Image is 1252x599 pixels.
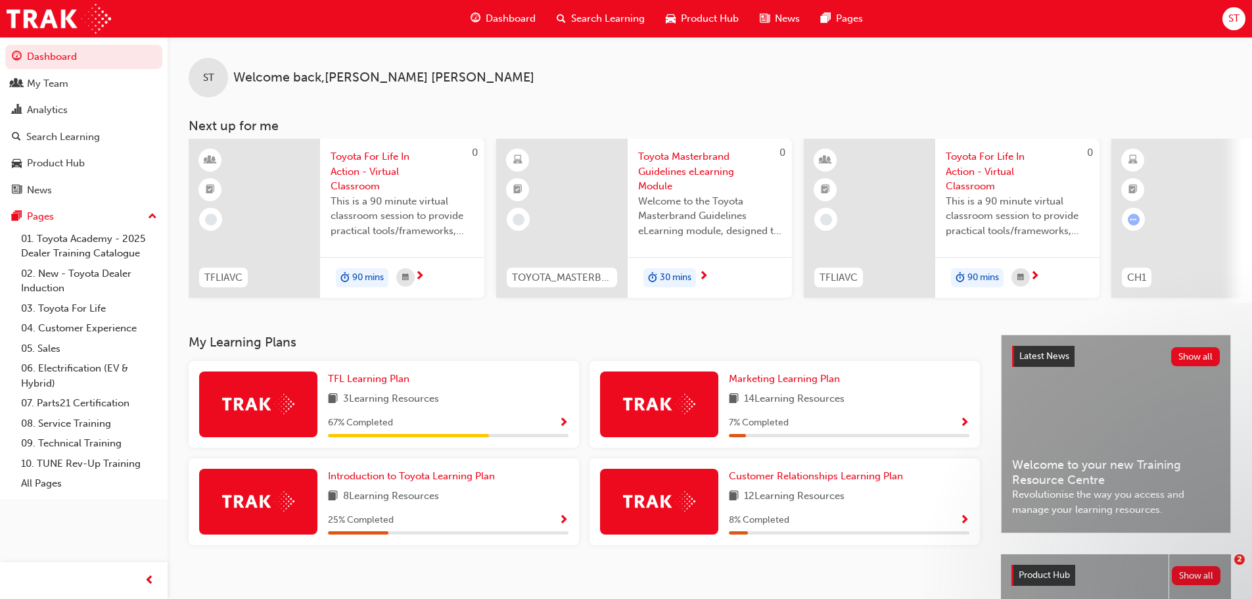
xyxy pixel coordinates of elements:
[836,11,863,26] span: Pages
[16,454,162,474] a: 10. TUNE Rev-Up Training
[328,513,394,528] span: 25 % Completed
[1222,7,1245,30] button: ST
[655,5,749,32] a: car-iconProduct Hub
[402,270,409,286] span: calendar-icon
[513,152,522,169] span: learningResourceType_ELEARNING-icon
[331,149,474,194] span: Toyota For Life In Action - Virtual Classroom
[16,358,162,393] a: 06. Electrification (EV & Hybrid)
[331,194,474,239] span: This is a 90 minute virtual classroom session to provide practical tools/frameworks, behaviours a...
[12,78,22,90] span: people-icon
[623,394,695,414] img: Trak
[820,214,832,226] span: learningRecordVerb_NONE-icon
[5,45,162,69] a: Dashboard
[681,11,739,26] span: Product Hub
[729,470,903,482] span: Customer Relationships Learning Plan
[7,4,111,34] img: Trak
[205,214,217,226] span: learningRecordVerb_NONE-icon
[1172,566,1221,585] button: Show all
[623,491,695,512] img: Trak
[27,209,54,224] div: Pages
[486,11,536,26] span: Dashboard
[1001,335,1231,533] a: Latest NewsShow allWelcome to your new Training Resource CentreRevolutionise the way you access a...
[1128,181,1138,199] span: booktick-icon
[638,149,781,194] span: Toyota Masterbrand Guidelines eLearning Module
[328,469,500,484] a: Introduction to Toyota Learning Plan
[471,11,480,27] span: guage-icon
[1171,347,1220,366] button: Show all
[27,103,68,118] div: Analytics
[729,469,908,484] a: Customer Relationships Learning Plan
[744,489,845,505] span: 12 Learning Resources
[729,371,845,387] a: Marketing Learning Plan
[699,271,708,283] span: next-icon
[648,270,657,287] span: duration-icon
[760,11,770,27] span: news-icon
[233,70,534,85] span: Welcome back , [PERSON_NAME] [PERSON_NAME]
[496,139,792,298] a: 0TOYOTA_MASTERBRAND_ELToyota Masterbrand Guidelines eLearning ModuleWelcome to the Toyota Masterb...
[960,418,969,429] span: Show Progress
[5,72,162,96] a: My Team
[946,149,1089,194] span: Toyota For Life In Action - Virtual Classroom
[729,373,840,385] span: Marketing Learning Plan
[5,125,162,149] a: Search Learning
[779,147,785,158] span: 0
[5,98,162,122] a: Analytics
[729,416,789,431] span: 7 % Completed
[1228,11,1240,26] span: ST
[5,178,162,203] a: News
[775,11,800,26] span: News
[12,51,22,63] span: guage-icon
[328,373,409,385] span: TFL Learning Plan
[559,418,568,429] span: Show Progress
[660,270,691,285] span: 30 mins
[559,415,568,431] button: Show Progress
[222,394,294,414] img: Trak
[204,270,243,285] span: TFLIAVC
[513,181,522,199] span: booktick-icon
[1012,458,1220,487] span: Welcome to your new Training Resource Centre
[168,118,1252,133] h3: Next up for me
[26,130,100,145] div: Search Learning
[27,156,85,171] div: Product Hub
[12,158,22,170] span: car-icon
[16,299,162,319] a: 03. Toyota For Life
[16,414,162,434] a: 08. Service Training
[5,204,162,229] button: Pages
[460,5,546,32] a: guage-iconDashboard
[1127,270,1146,285] span: CH1
[12,185,22,197] span: news-icon
[343,391,439,408] span: 3 Learning Resources
[203,70,214,85] span: ST
[12,211,22,223] span: pages-icon
[27,76,68,91] div: My Team
[513,214,524,226] span: learningRecordVerb_NONE-icon
[352,270,384,285] span: 90 mins
[1207,554,1239,586] iframe: Intercom live chat
[946,194,1089,239] span: This is a 90 minute virtual classroom session to provide practical tools/frameworks, behaviours a...
[729,391,739,408] span: book-icon
[148,208,157,226] span: up-icon
[5,151,162,176] a: Product Hub
[1019,350,1069,362] span: Latest News
[189,335,980,350] h3: My Learning Plans
[666,11,676,27] span: car-icon
[512,270,612,285] span: TOYOTA_MASTERBRAND_EL
[328,470,495,482] span: Introduction to Toyota Learning Plan
[1030,271,1040,283] span: next-icon
[189,139,484,298] a: 0TFLIAVCToyota For Life In Action - Virtual ClassroomThis is a 90 minute virtual classroom sessio...
[340,270,350,287] span: duration-icon
[557,11,566,27] span: search-icon
[16,433,162,454] a: 09. Technical Training
[559,515,568,527] span: Show Progress
[328,371,415,387] a: TFL Learning Plan
[16,339,162,359] a: 05. Sales
[744,391,845,408] span: 14 Learning Resources
[729,489,739,505] span: book-icon
[328,391,338,408] span: book-icon
[559,512,568,529] button: Show Progress
[571,11,645,26] span: Search Learning
[804,139,1100,298] a: 0TFLIAVCToyota For Life In Action - Virtual ClassroomThis is a 90 minute virtual classroom sessio...
[1128,152,1138,169] span: learningResourceType_ELEARNING-icon
[821,152,830,169] span: learningResourceType_INSTRUCTOR_LED-icon
[16,318,162,339] a: 04. Customer Experience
